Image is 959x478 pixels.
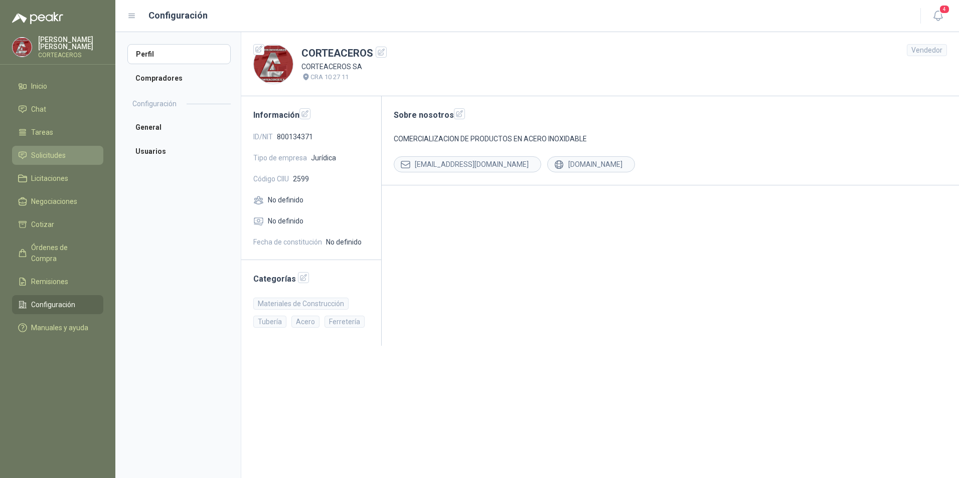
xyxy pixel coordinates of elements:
a: General [127,117,231,137]
span: Cotizar [31,219,54,230]
p: [PERSON_NAME] [PERSON_NAME] [38,36,103,50]
span: Licitaciones [31,173,68,184]
h2: Información [253,108,369,121]
a: Usuarios [127,141,231,161]
span: Solicitudes [31,150,66,161]
span: Inicio [31,81,47,92]
a: Configuración [12,295,103,314]
a: Perfil [127,44,231,64]
span: Jurídica [311,152,336,163]
span: Tipo de empresa [253,152,307,163]
span: Órdenes de Compra [31,242,94,264]
p: CRA 10 27 11 [310,72,349,82]
div: Acero [291,316,319,328]
a: Chat [12,100,103,119]
a: Licitaciones [12,169,103,188]
div: [DOMAIN_NAME] [547,156,635,172]
a: Remisiones [12,272,103,291]
span: 800134371 [277,131,313,142]
h2: Configuración [132,98,177,109]
img: Logo peakr [12,12,63,24]
span: Tareas [31,127,53,138]
p: CORTEACEROS SA [301,61,387,72]
span: ID/NIT [253,131,273,142]
div: Materiales de Construcción [253,298,349,310]
a: Inicio [12,77,103,96]
img: Company Logo [13,38,32,57]
span: Fecha de constitución [253,236,322,248]
p: COMERCIALIZACION DE PRODUCTOS EN ACERO INOXIDABLE [394,133,947,144]
div: Ferretería [325,316,365,328]
h2: Sobre nosotros [394,108,947,121]
img: Company Logo [254,45,293,84]
span: No definido [268,215,303,226]
a: Solicitudes [12,146,103,165]
a: Manuales y ayuda [12,318,103,337]
span: Código CIIU [253,173,289,184]
h1: Configuración [148,9,208,23]
span: Chat [31,104,46,115]
span: 2599 [293,173,309,184]
h1: CORTEACEROS [301,46,387,61]
button: 4 [929,7,947,25]
span: No definido [326,236,362,248]
a: Compradores [127,68,231,88]
div: [EMAIL_ADDRESS][DOMAIN_NAME] [394,156,541,172]
span: Configuración [31,299,75,310]
span: Manuales y ayuda [31,322,88,333]
a: Órdenes de Compra [12,238,103,268]
span: No definido [268,194,303,205]
h2: Categorías [253,272,369,285]
p: CORTEACEROS [38,52,103,58]
div: Vendedor [907,44,947,56]
div: Tubería [253,316,286,328]
a: Tareas [12,123,103,142]
span: 4 [939,5,950,14]
a: Negociaciones [12,192,103,211]
a: Cotizar [12,215,103,234]
span: Negociaciones [31,196,77,207]
span: Remisiones [31,276,68,287]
